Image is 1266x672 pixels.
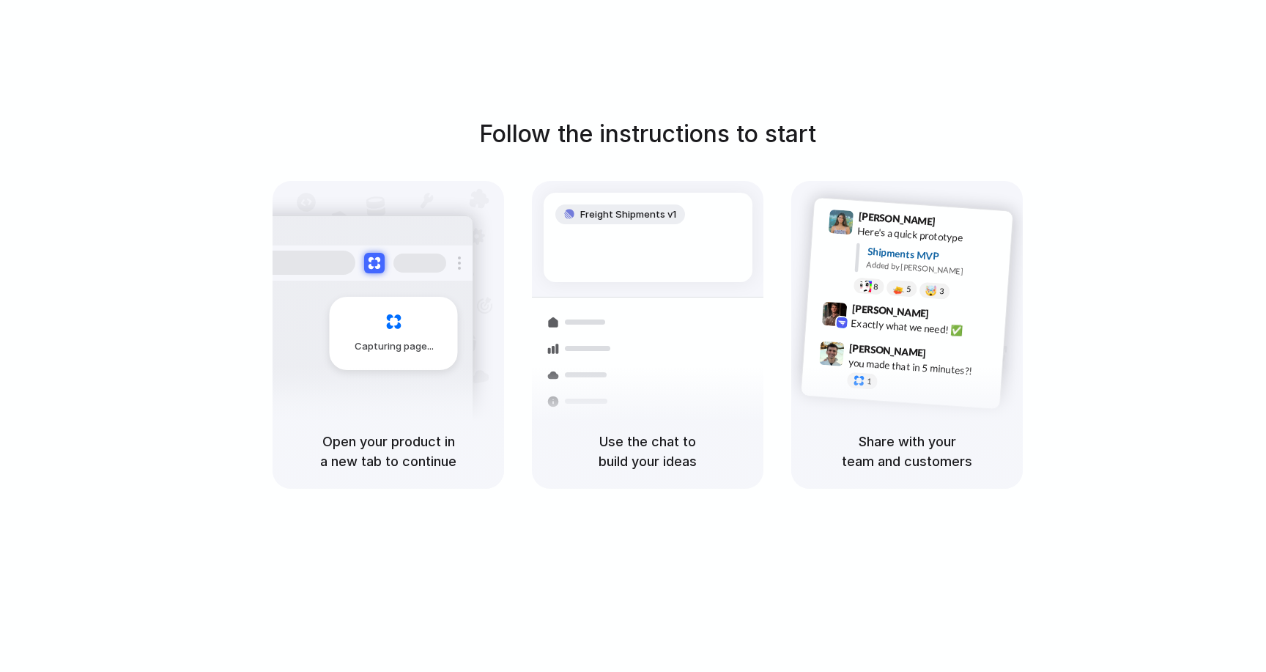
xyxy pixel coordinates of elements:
div: Added by [PERSON_NAME] [866,259,1001,280]
span: 8 [873,282,878,290]
div: Here's a quick prototype [857,223,1004,248]
span: 9:47 AM [930,347,960,364]
span: 1 [867,377,872,385]
span: 9:41 AM [940,215,970,232]
span: 3 [939,287,944,295]
span: [PERSON_NAME] [858,208,936,229]
span: 5 [906,284,911,292]
span: 9:42 AM [933,307,963,325]
h5: Share with your team and customers [809,432,1005,471]
h1: Follow the instructions to start [479,117,816,152]
div: Exactly what we need! ✅ [851,315,997,340]
h5: Use the chat to build your ideas [549,432,746,471]
div: Shipments MVP [867,243,1002,267]
span: Capturing page [355,339,436,354]
div: 🤯 [925,285,938,296]
h5: Open your product in a new tab to continue [290,432,486,471]
span: [PERSON_NAME] [851,300,929,321]
span: Freight Shipments v1 [580,207,676,222]
div: you made that in 5 minutes?! [848,355,994,380]
span: [PERSON_NAME] [849,339,927,361]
